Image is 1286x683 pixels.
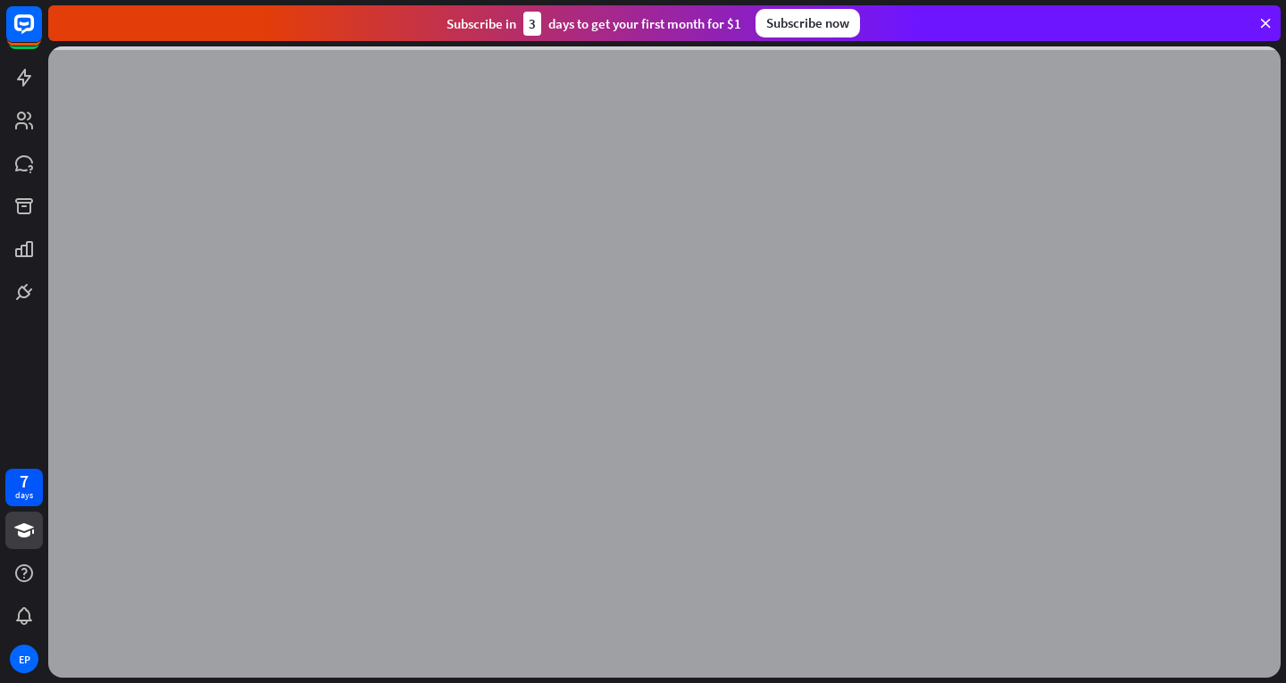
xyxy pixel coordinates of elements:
[15,489,33,502] div: days
[20,473,29,489] div: 7
[523,12,541,36] div: 3
[447,12,741,36] div: Subscribe in days to get your first month for $1
[5,469,43,506] a: 7 days
[756,9,860,37] div: Subscribe now
[10,645,38,673] div: EP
